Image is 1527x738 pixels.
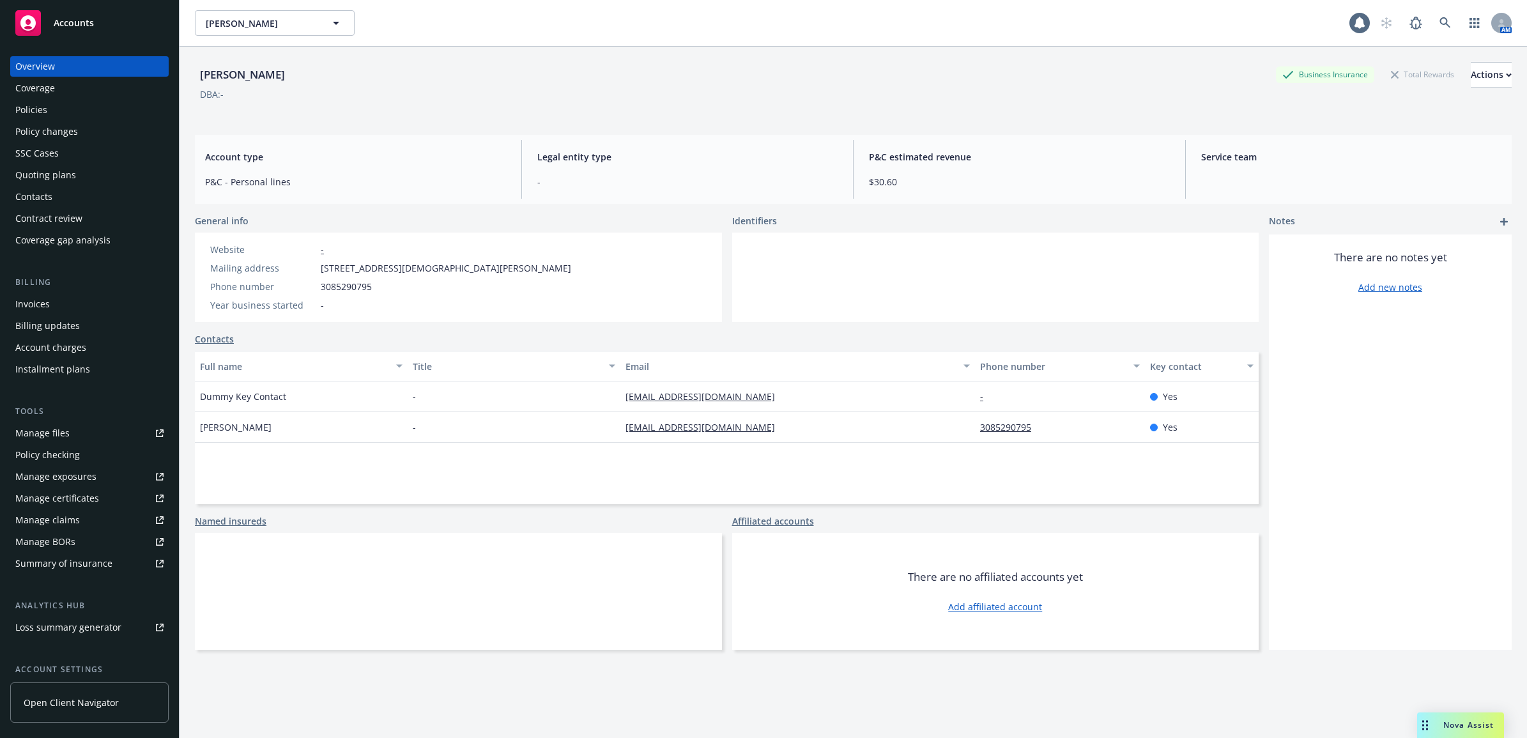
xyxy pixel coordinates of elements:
a: Policy checking [10,445,169,465]
a: Overview [10,56,169,77]
div: Actions [1471,63,1512,87]
div: Key contact [1150,360,1239,373]
span: General info [195,214,249,227]
div: DBA: - [200,88,224,101]
span: [PERSON_NAME] [206,17,316,30]
div: Policy checking [15,445,80,465]
a: Add affiliated account [948,600,1042,613]
button: Phone number [975,351,1145,381]
span: Identifiers [732,214,777,227]
span: Open Client Navigator [24,696,119,709]
div: Business Insurance [1276,66,1374,82]
span: 3085290795 [321,280,372,293]
span: Nova Assist [1443,719,1494,730]
a: Contacts [195,332,234,346]
div: Billing [10,276,169,289]
div: [PERSON_NAME] [195,66,290,83]
div: Email [625,360,956,373]
a: [EMAIL_ADDRESS][DOMAIN_NAME] [625,390,785,403]
a: Invoices [10,294,169,314]
div: Year business started [210,298,316,312]
div: Manage exposures [15,466,96,487]
div: Account charges [15,337,86,358]
a: Policy changes [10,121,169,142]
span: - [413,420,416,434]
a: add [1496,214,1512,229]
div: SSC Cases [15,143,59,164]
a: Named insureds [195,514,266,528]
a: Switch app [1462,10,1487,36]
a: Coverage gap analysis [10,230,169,250]
button: [PERSON_NAME] [195,10,355,36]
span: P&C - Personal lines [205,175,506,188]
a: Installment plans [10,359,169,380]
button: Nova Assist [1417,712,1504,738]
a: Accounts [10,5,169,41]
span: Dummy Key Contact [200,390,286,403]
a: Manage claims [10,510,169,530]
a: Policies [10,100,169,120]
span: There are no affiliated accounts yet [908,569,1083,585]
div: Manage certificates [15,488,99,509]
a: Billing updates [10,316,169,336]
div: Policy changes [15,121,78,142]
a: Contacts [10,187,169,207]
span: There are no notes yet [1334,250,1447,265]
a: Contract review [10,208,169,229]
span: - [413,390,416,403]
div: Manage claims [15,510,80,530]
div: Website [210,243,316,256]
span: $30.60 [869,175,1170,188]
div: Drag to move [1417,712,1433,738]
span: Notes [1269,214,1295,229]
div: Manage BORs [15,532,75,552]
div: Policies [15,100,47,120]
span: P&C estimated revenue [869,150,1170,164]
a: Manage BORs [10,532,169,552]
span: [STREET_ADDRESS][DEMOGRAPHIC_DATA][PERSON_NAME] [321,261,571,275]
a: Manage certificates [10,488,169,509]
a: 3085290795 [980,421,1041,433]
div: Mailing address [210,261,316,275]
div: Contract review [15,208,82,229]
a: Quoting plans [10,165,169,185]
div: Full name [200,360,388,373]
div: Coverage [15,78,55,98]
a: Start snowing [1374,10,1399,36]
span: Service team [1201,150,1502,164]
a: Loss summary generator [10,617,169,638]
button: Actions [1471,62,1512,88]
div: Analytics hub [10,599,169,612]
a: Search [1432,10,1458,36]
div: Phone number [210,280,316,293]
div: Summary of insurance [15,553,112,574]
div: Manage files [15,423,70,443]
span: - [537,175,838,188]
a: SSC Cases [10,143,169,164]
span: Legal entity type [537,150,838,164]
a: Manage files [10,423,169,443]
div: Quoting plans [15,165,76,185]
span: [PERSON_NAME] [200,420,272,434]
a: - [321,243,324,256]
a: Coverage [10,78,169,98]
div: Overview [15,56,55,77]
div: Account settings [10,663,169,676]
div: Installment plans [15,359,90,380]
div: Contacts [15,187,52,207]
button: Email [620,351,975,381]
span: - [321,298,324,312]
div: Total Rewards [1385,66,1461,82]
a: Add new notes [1358,281,1422,294]
div: Phone number [980,360,1126,373]
a: Report a Bug [1403,10,1429,36]
span: Accounts [54,18,94,28]
button: Key contact [1145,351,1259,381]
button: Title [408,351,620,381]
button: Full name [195,351,408,381]
div: Title [413,360,601,373]
div: Tools [10,405,169,418]
a: Manage exposures [10,466,169,487]
div: Billing updates [15,316,80,336]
